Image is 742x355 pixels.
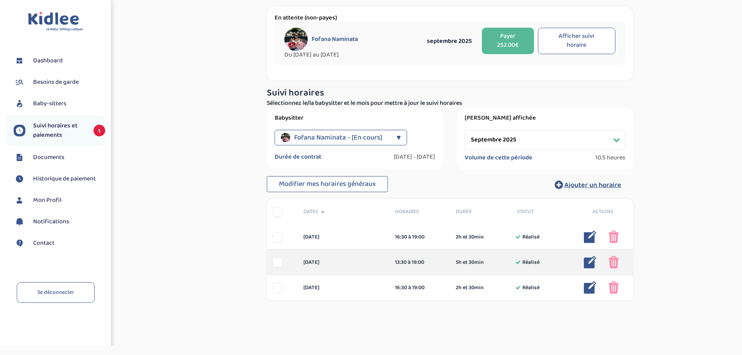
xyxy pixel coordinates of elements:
[395,233,444,241] div: 16:30 à 19:00
[14,194,105,206] a: Mon Profil
[14,237,105,249] a: Contact
[456,258,484,267] span: 5h et 30min
[298,258,389,267] div: [DATE]
[14,173,105,185] a: Historique de paiement
[33,174,96,184] span: Historique de paiement
[14,216,105,228] a: Notifications
[421,36,478,46] div: septembre 2025
[33,238,55,248] span: Contact
[14,76,105,88] a: Besoins de garde
[14,237,25,249] img: contact.svg
[511,208,572,216] div: Statut
[33,78,79,87] span: Besoins de garde
[522,258,539,267] span: Réalisé
[14,121,105,140] a: Suivi horaires et paiements 1
[14,194,25,206] img: profil.svg
[267,88,633,98] h3: Suivi horaires
[456,284,484,292] span: 2h et 30min
[284,28,308,51] img: avatar
[584,231,596,243] img: modifier_bleu.png
[267,99,633,108] p: Sélectionnez le/la babysitter et le mois pour mettre à jour le suivi horaires
[28,12,83,32] img: logo.svg
[275,14,625,22] p: En attente (non-payes)
[33,196,62,205] span: Mon Profil
[543,176,633,193] button: Ajouter un horaire
[608,256,619,268] img: poubelle_rose.png
[465,114,625,122] label: [PERSON_NAME] affichée
[14,98,105,110] a: Baby-sitters
[450,208,511,216] div: Durée
[267,176,388,193] button: Modifier mes horaires généraux
[572,208,633,216] div: Actions
[14,152,25,163] img: documents.svg
[14,216,25,228] img: notification.svg
[584,256,596,268] img: modifier_bleu.png
[564,180,621,191] span: Ajouter un horaire
[482,28,534,54] button: Payer 252.00€
[456,233,484,241] span: 2h et 30min
[312,35,358,43] span: Fofana Naminata
[298,233,389,241] div: [DATE]
[17,282,95,303] a: Se déconnecter
[522,284,539,292] span: Réalisé
[294,130,382,145] span: Fofana Naminata - [En cours]
[275,114,435,122] label: Babysitter
[538,28,616,54] button: Afficher suivi horaire
[33,56,63,65] span: Dashboard
[608,231,619,243] img: poubelle_rose.png
[281,133,290,142] img: avatar_fofana-naminata.jpeg
[395,208,444,216] span: Horaires
[298,284,389,292] div: [DATE]
[33,153,64,162] span: Documents
[397,130,401,145] div: ▼
[14,76,25,88] img: besoin.svg
[93,125,105,136] span: 1
[14,55,105,67] a: Dashboard
[584,281,596,294] img: modifier_bleu.png
[33,217,69,226] span: Notifications
[395,258,444,267] div: 13:30 à 19:00
[395,284,444,292] div: 16:30 à 19:00
[14,152,105,163] a: Documents
[298,208,389,216] div: Dates
[14,98,25,110] img: babysitters.svg
[465,154,532,162] label: Volume de cette période
[14,55,25,67] img: dashboard.svg
[33,121,86,140] span: Suivi horaires et paiements
[284,51,421,59] span: Du [DATE] au [DATE]
[595,154,625,162] span: 10.5 heures
[394,153,435,161] label: [DATE] - [DATE]
[14,173,25,185] img: suivihoraire.svg
[522,233,539,241] span: Réalisé
[608,281,619,294] img: poubelle_rose.png
[275,153,321,161] label: Durée de contrat
[279,178,376,189] span: Modifier mes horaires généraux
[33,99,66,108] span: Baby-sitters
[14,125,25,136] img: suivihoraire.svg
